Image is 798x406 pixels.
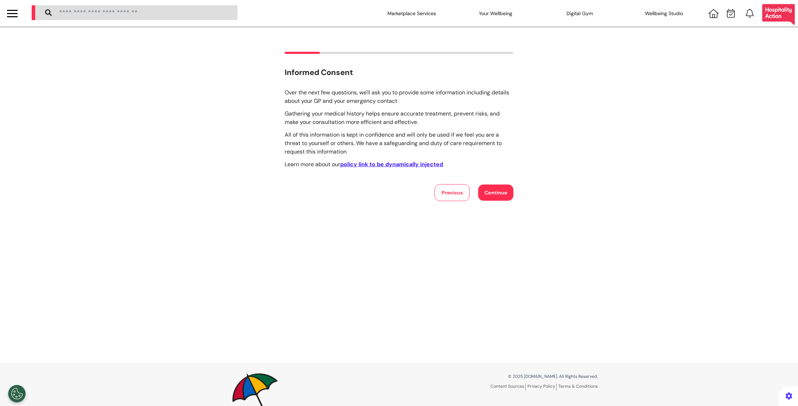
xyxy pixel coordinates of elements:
button: Open Preferences [8,385,26,402]
button: Previous [435,184,470,201]
p: © 2025 [DOMAIN_NAME]. All Rights Reserved. [404,373,598,380]
a: policy link to be dynamically injected [340,161,443,168]
p: Gathering your medical history helps ensure accurate treatment, prevent risks, and make your cons... [285,88,513,169]
p: Over the next few questions, we'll ask you to provide some information including details about yo... [285,88,513,105]
a: Terms & Conditions [558,383,598,389]
div: Digital Gym [545,4,615,23]
a: Content Sources [490,383,526,391]
div: Marketplace Services [376,4,447,23]
a: Privacy Policy [527,383,557,391]
div: Wellbeing Studio [629,4,699,23]
p: Learn more about our [285,160,513,169]
p: All of this information is kept in confidence and will only be used if we feel you are a threat t... [285,131,513,156]
h2: Informed Consent [285,68,513,77]
div: Your Wellbeing [461,4,531,23]
button: Continue [478,185,513,201]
